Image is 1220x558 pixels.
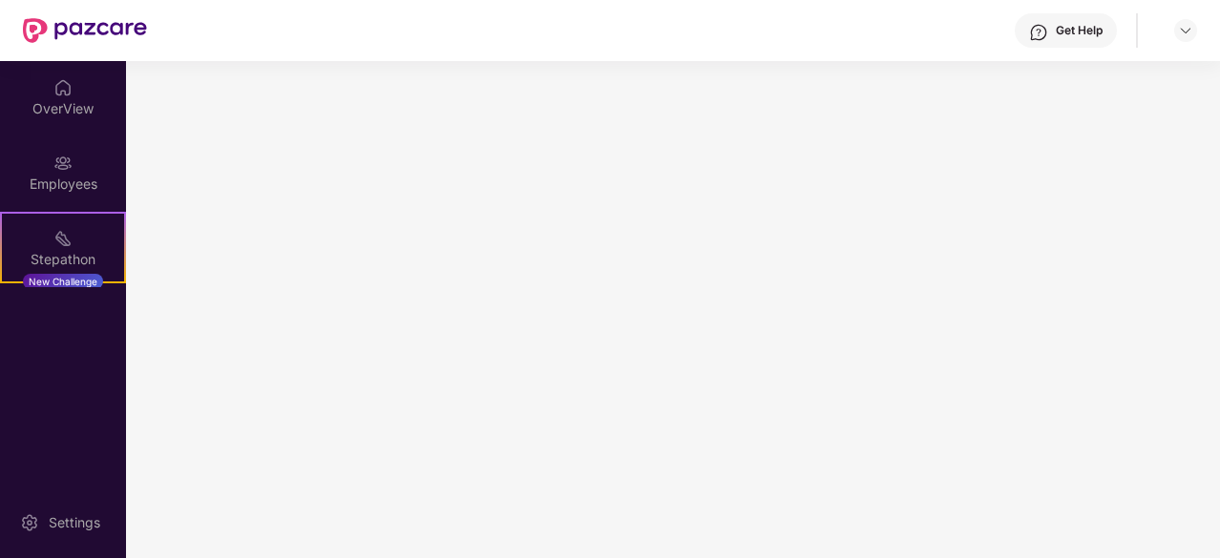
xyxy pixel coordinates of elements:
[1056,23,1103,38] div: Get Help
[23,274,103,289] div: New Challenge
[43,513,106,532] div: Settings
[1029,23,1048,42] img: svg+xml;base64,PHN2ZyBpZD0iSGVscC0zMngzMiIgeG1sbnM9Imh0dHA6Ly93d3cudzMub3JnLzIwMDAvc3ZnIiB3aWR0aD...
[23,18,147,43] img: New Pazcare Logo
[1178,23,1193,38] img: svg+xml;base64,PHN2ZyBpZD0iRHJvcGRvd24tMzJ4MzIiIHhtbG5zPSJodHRwOi8vd3d3LnczLm9yZy8yMDAwL3N2ZyIgd2...
[53,154,73,173] img: svg+xml;base64,PHN2ZyBpZD0iRW1wbG95ZWVzIiB4bWxucz0iaHR0cDovL3d3dy53My5vcmcvMjAwMC9zdmciIHdpZHRoPS...
[53,229,73,248] img: svg+xml;base64,PHN2ZyB4bWxucz0iaHR0cDovL3d3dy53My5vcmcvMjAwMC9zdmciIHdpZHRoPSIyMSIgaGVpZ2h0PSIyMC...
[2,250,124,269] div: Stepathon
[20,513,39,532] img: svg+xml;base64,PHN2ZyBpZD0iU2V0dGluZy0yMHgyMCIgeG1sbnM9Imh0dHA6Ly93d3cudzMub3JnLzIwMDAvc3ZnIiB3aW...
[53,78,73,97] img: svg+xml;base64,PHN2ZyBpZD0iSG9tZSIgeG1sbnM9Imh0dHA6Ly93d3cudzMub3JnLzIwMDAvc3ZnIiB3aWR0aD0iMjAiIG...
